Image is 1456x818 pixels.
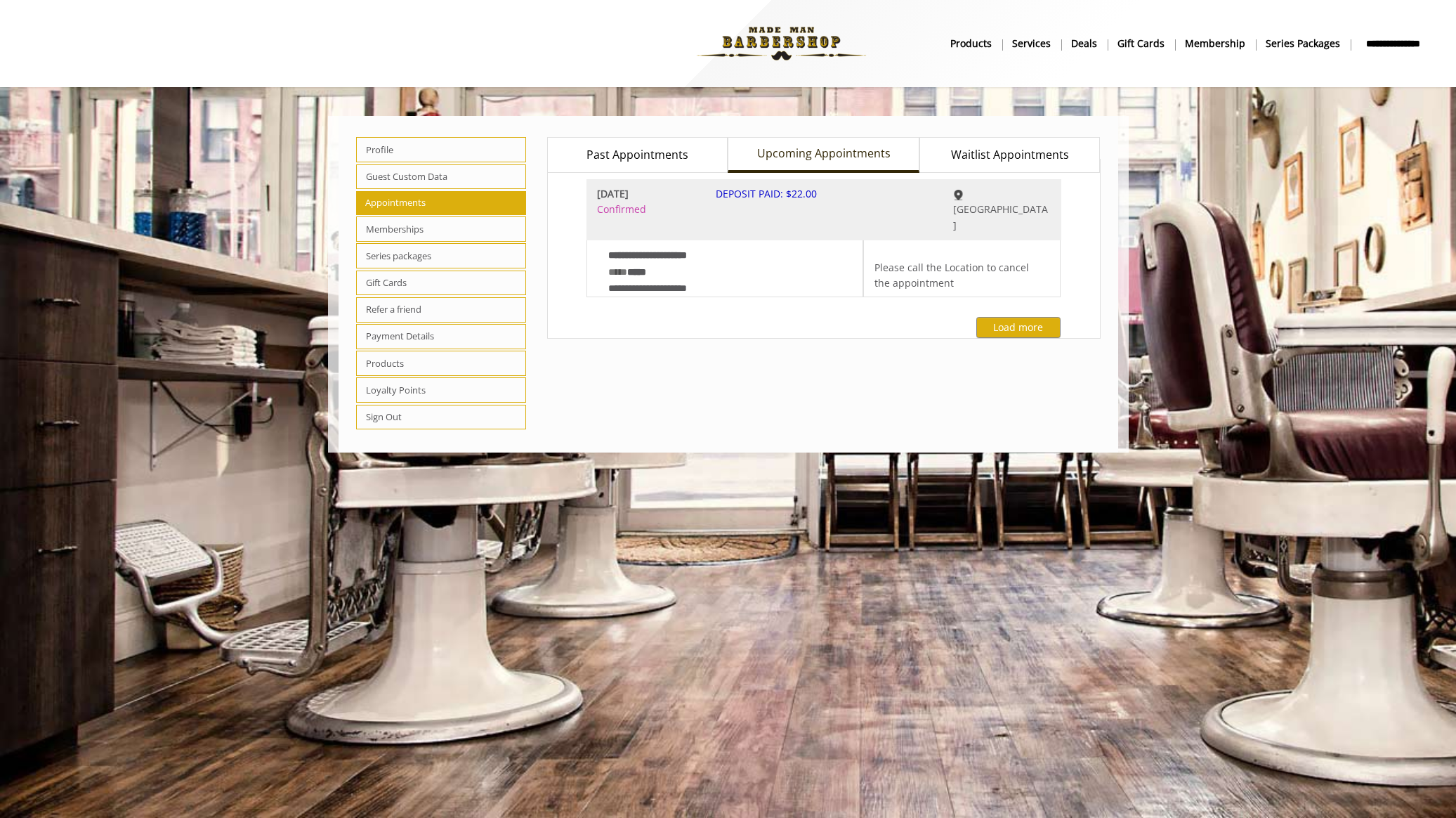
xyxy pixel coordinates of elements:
[953,202,1048,231] span: [GEOGRAPHIC_DATA]
[1061,33,1108,53] a: DealsDeals
[951,146,1069,164] span: Waitlist Appointments
[950,36,992,51] b: products
[356,216,527,242] span: Memberships
[356,137,527,162] span: Profile
[356,297,527,323] span: Refer a friend
[356,271,527,296] span: Gift Cards
[586,146,688,164] span: Past Appointments
[716,187,817,200] span: DEPOSIT PAID: $22.00
[1002,33,1061,53] a: ServicesServices
[597,186,695,202] b: [DATE]
[940,33,1002,53] a: Productsproducts
[356,324,527,349] span: Payment Details
[757,145,891,163] span: Upcoming Appointments
[1266,36,1340,51] b: Series packages
[597,202,695,217] span: Confirmed
[1256,33,1351,53] a: Series packagesSeries packages
[953,190,964,200] img: Chelsea 15th Street
[1175,33,1256,53] a: MembershipMembership
[356,351,527,376] span: Products
[356,243,527,268] span: Series packages
[1108,33,1175,53] a: Gift cardsgift cards
[1071,36,1097,51] b: Deals
[356,377,527,403] span: Loyalty Points
[685,5,878,82] img: Made Man Barbershop logo
[874,261,1029,290] span: Please call the Location to cancel the appointment
[356,405,527,430] span: Sign Out
[356,164,527,190] span: Guest Custom Data
[976,317,1061,337] button: Load more
[1185,36,1245,51] b: Membership
[1117,36,1165,51] b: gift cards
[1012,36,1051,51] b: Services
[356,191,527,215] span: Appointments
